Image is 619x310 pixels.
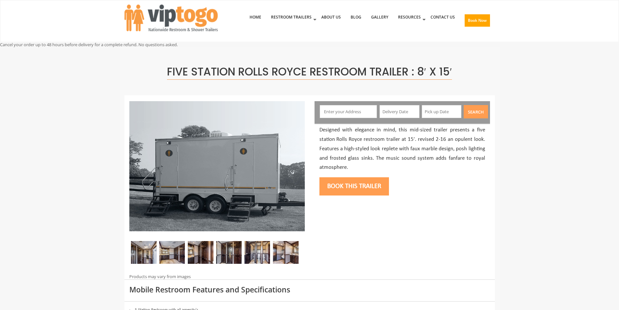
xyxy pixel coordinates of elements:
img: Full view of five station restroom trailer with two separate doors for men and women [129,101,305,231]
button: Book Now [465,14,490,27]
input: Pick up Date [422,105,462,118]
a: Resources [393,0,426,34]
a: Contact Us [426,0,460,34]
a: Book Now [460,0,495,41]
a: Home [245,0,266,34]
img: Restroom Trailer [131,241,157,264]
span: Five Station Rolls Royce Restroom Trailer : 8′ x 15′ [167,64,452,80]
input: Enter your Address [320,105,377,118]
img: Restroom Trailer [216,241,242,264]
img: Restroom Trailer [244,241,270,264]
button: Search [464,105,488,118]
img: Restroom Trailer [188,241,213,264]
button: Book this trailer [319,177,389,195]
a: Blog [346,0,366,34]
a: About Us [316,0,346,34]
h3: Mobile Restroom Features and Specifications [129,286,490,294]
img: Restroom Trailer [273,241,299,264]
input: Delivery Date [380,105,419,118]
a: Restroom Trailers [266,0,316,34]
p: Designed with elegance in mind, this mid-sized trailer presents a five station Rolls Royce restro... [319,126,485,173]
img: Restroom trailer rental [159,241,185,264]
a: Gallery [366,0,393,34]
img: VIPTOGO [124,5,218,31]
div: Products may vary from images [129,274,305,280]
